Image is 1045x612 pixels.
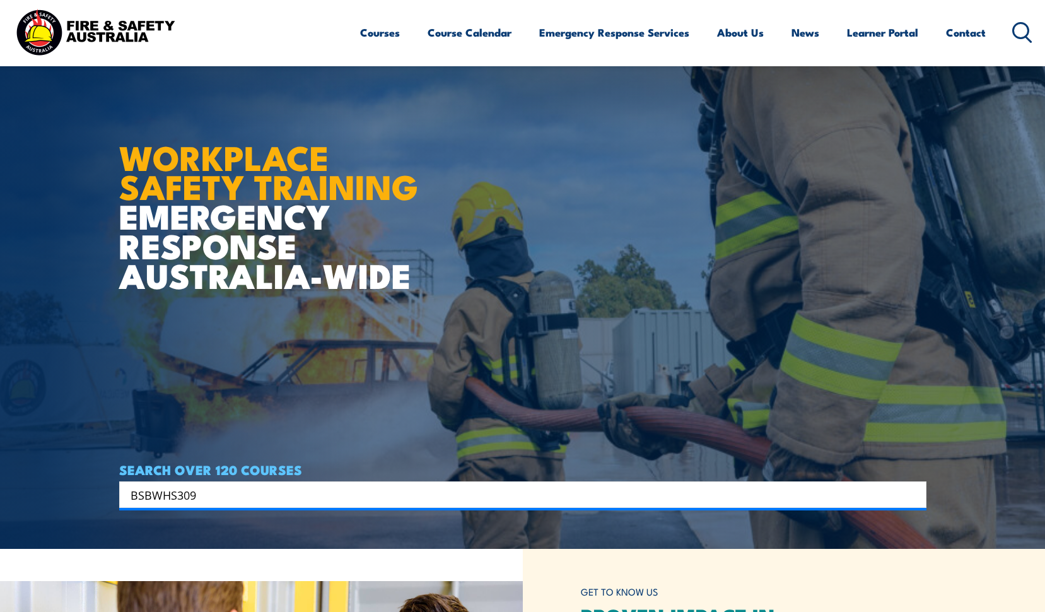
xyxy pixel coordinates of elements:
a: News [791,16,819,49]
a: Courses [360,16,400,49]
button: Search magnifier button [904,486,922,503]
strong: WORKPLACE SAFETY TRAINING [119,130,418,212]
a: About Us [717,16,764,49]
a: Contact [946,16,986,49]
form: Search form [133,486,901,503]
h6: GET TO KNOW US [581,580,926,604]
h1: EMERGENCY RESPONSE AUSTRALIA-WIDE [119,110,428,290]
a: Course Calendar [428,16,511,49]
a: Emergency Response Services [539,16,689,49]
a: Learner Portal [847,16,918,49]
h4: SEARCH OVER 120 COURSES [119,462,926,476]
input: Search input [131,485,899,504]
